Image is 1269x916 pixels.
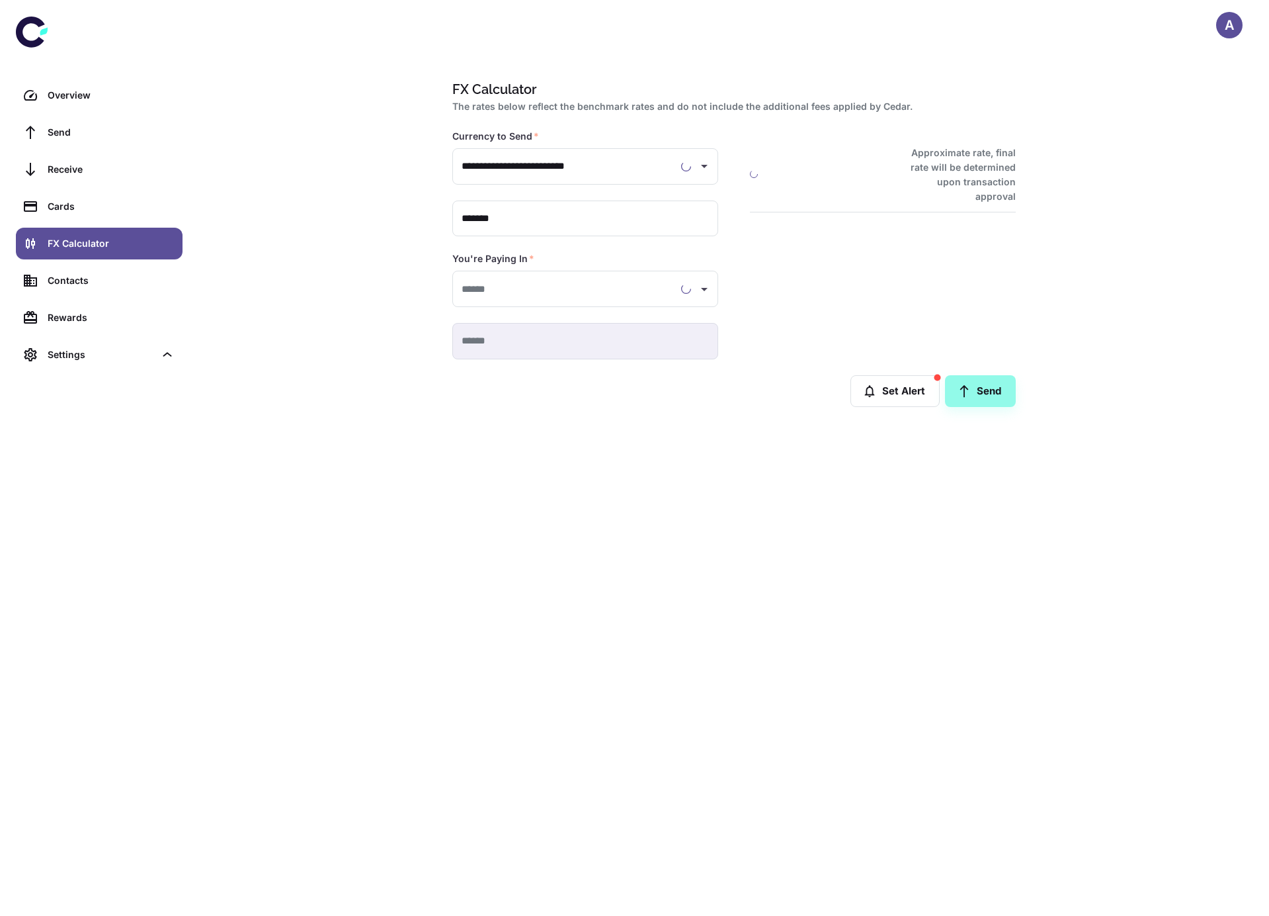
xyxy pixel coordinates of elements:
button: Open [695,157,714,175]
div: Send [48,125,175,140]
button: Open [695,280,714,298]
label: Currency to Send [452,130,539,143]
a: Send [945,375,1016,407]
h6: Approximate rate, final rate will be determined upon transaction approval [896,146,1016,204]
label: You're Paying In [452,252,534,265]
div: FX Calculator [48,236,175,251]
div: Receive [48,162,175,177]
div: Settings [48,347,155,362]
a: Cards [16,191,183,222]
a: Send [16,116,183,148]
a: Receive [16,154,183,185]
div: Settings [16,339,183,371]
div: Cards [48,199,175,214]
button: Set Alert [850,375,940,407]
div: Contacts [48,273,175,288]
a: Contacts [16,265,183,297]
a: Overview [16,79,183,111]
button: A [1216,12,1243,38]
div: Overview [48,88,175,103]
a: FX Calculator [16,228,183,259]
a: Rewards [16,302,183,334]
h1: FX Calculator [452,79,1010,99]
div: Rewards [48,310,175,325]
